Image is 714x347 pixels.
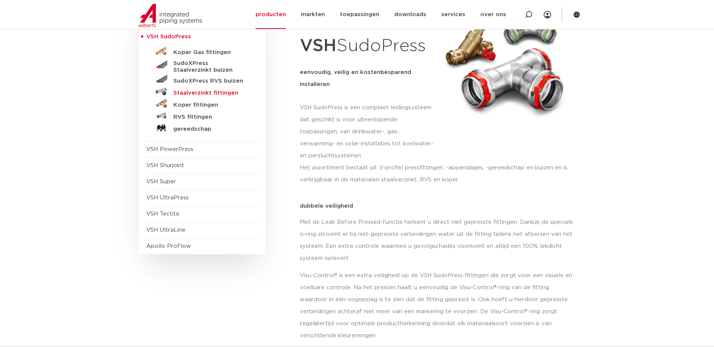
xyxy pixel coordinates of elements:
[146,86,258,98] a: Staalverzinkt fittingen
[173,90,248,97] h5: Staalverzinkt fittingen
[146,57,258,74] a: SudoXPress Staalverzinkt buizen
[146,98,258,110] a: Koper fittingen
[146,179,176,184] a: VSH Super
[300,162,576,186] p: Het assortiment bestaat uit V-profiel pressfittingen, -appendages, -gereedschap en buizen en is v...
[300,69,411,87] strong: eenvoudig, veilig en kostenbesparend installeren
[146,211,179,217] a: VSH Tectite
[300,270,576,342] p: Visu-Control® is een extra veiligheid op de VSH SudoPress-fittingen die zorgt voor een visuele en...
[173,49,248,56] h5: Koper Gas fittingen
[300,203,576,209] p: dubbele veiligheid
[173,78,248,84] h5: SudoXPress RVS buizen
[300,32,436,60] h1: SudoPress
[173,126,248,133] h5: gereedschap
[146,227,185,233] a: VSH UltraLine
[146,122,258,134] a: gereedschap
[300,216,576,264] p: Met de Leak Before Pressed-functie herkent u direct niet gepresste fittingen. Dankzij de speciale...
[146,45,258,57] a: Koper Gas fittingen
[173,102,248,109] h5: Koper fittingen
[146,195,189,201] a: VSH UltraPress
[173,114,248,121] h5: RVS fittingen
[146,34,191,39] span: VSH SudoPress
[146,243,191,249] a: Apollo ProFlow
[300,37,337,54] strong: VSH
[146,74,258,86] a: SudoXPress RVS buizen
[146,146,193,152] a: VSH PowerPress
[146,110,258,122] a: RVS fittingen
[173,60,248,74] h5: SudoXPress Staalverzinkt buizen
[146,163,184,168] a: VSH Shurjoint
[300,102,436,162] p: VSH SudoPress is een compleet leidingsysteem dat geschikt is voor uiteenlopende toepassingen, van...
